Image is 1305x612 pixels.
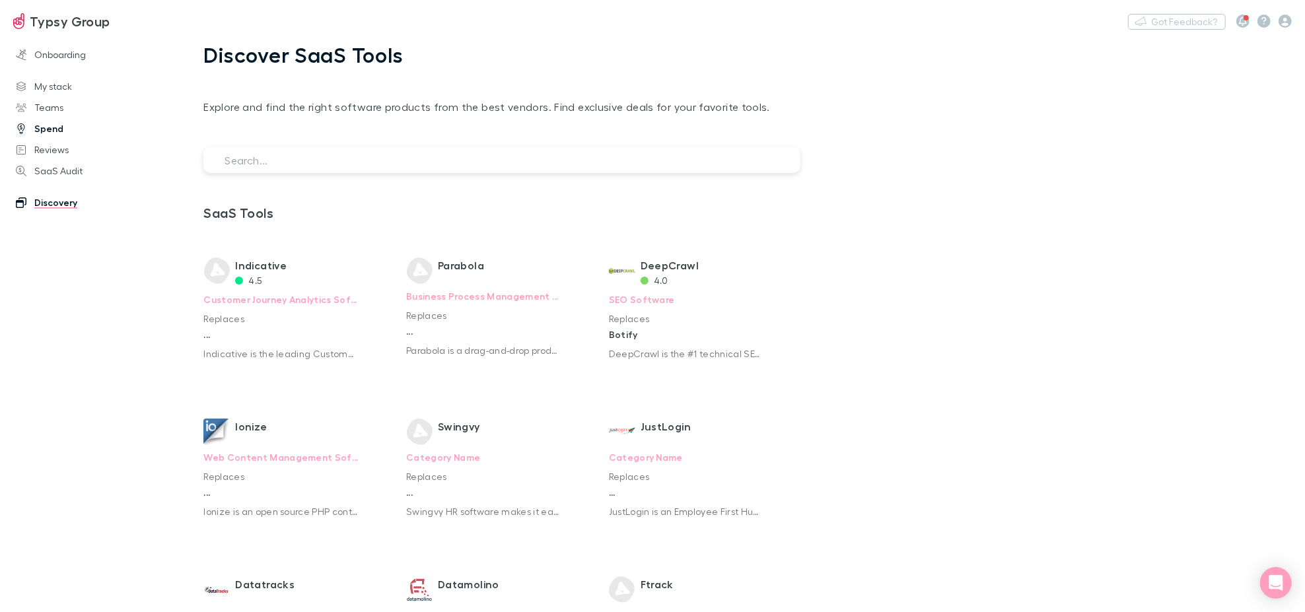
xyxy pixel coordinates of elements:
span: Ionize [235,420,267,433]
p: Swingvy HR software makes it easy to onboard, pay, reimburse, track, and support your team. [406,504,561,518]
img: Swingvy's Logo [406,419,433,445]
img: Datatracks's Logo [203,576,230,603]
span: Botify [609,329,638,340]
span: Indicative [235,259,287,272]
span: DeepCrawl [641,259,699,272]
p: Replaces [609,312,764,325]
div: Open Intercom Messenger [1260,567,1292,599]
span: Swingvy [438,420,480,433]
a: Ionize's LogoIonizeWeb Content Management SoftwareReplaces...Ionize is an open source PHP content... [193,403,369,534]
img: Datamolino's Logo [406,576,433,603]
p: Parabola is a drag-and-drop productivity tool that runs entirely in your browser. We have a libra... [406,343,561,357]
img: Parabola's Logo [406,257,433,284]
a: DeepCrawl's LogoDeepCrawl4.0SEO SoftwareReplacesBotify's LogoBotifyDeepCrawl is the #1 technical ... [598,242,775,376]
a: Spend [3,118,180,139]
p: Replaces [609,469,764,483]
span: ... [203,487,210,498]
h3: Typsy Group [30,13,110,29]
p: Replaces [203,312,359,325]
h3: SaaS Tools [203,205,800,221]
h1: Discover SaaS Tools [203,42,800,67]
p: JustLogin is an Employee First Human Resource (HR) cloud platform that provides innovative techno... [609,504,764,518]
p: Category Name [406,445,561,469]
span: ... [406,487,413,498]
p: DeepCrawl is the #1 technical SEO platform for enterprises and SMBs, providing actionable data th... [609,347,764,360]
span: 4.5 [248,273,264,287]
img: DeepCrawl's Logo [609,257,635,284]
p: Web Content Management Software [203,445,359,469]
a: My stack [3,76,180,97]
p: Replaces [406,469,561,483]
span: JustLogin [641,420,691,433]
p: Replaces [203,469,359,483]
p: Ionize is an open source PHP content management system. [203,504,359,518]
a: Discovery [3,192,180,213]
span: ... [406,325,413,337]
a: Reviews [3,139,180,160]
a: SaaS Audit [3,160,180,182]
a: Swingvy's LogoSwingvyCategory NameReplaces...Swingvy HR software makes it easy to onboard, pay, r... [396,403,572,534]
input: Search... [203,147,800,173]
p: Customer Journey Analytics Software [203,287,359,312]
p: Indicative is the leading Customer Analytics platform that enables product and marketing teams to... [203,347,359,360]
p: Category Name [609,445,764,469]
p: Explore and find the right software products from the best vendors. Find exclusive deals for your... [203,99,800,115]
img: Typsy Group's Logo [13,13,24,29]
a: Indicative's LogoIndicative4.5Customer Journey Analytics SoftwareReplaces...Indicative is the lea... [193,242,369,376]
span: Datatracks [235,578,295,591]
a: Parabola's LogoParabolaBusiness Process Management SoftwareReplaces...Parabola is a drag-and-drop... [396,242,572,376]
a: Onboarding [3,44,180,65]
a: Teams [3,97,180,118]
span: Datamolino [438,578,499,591]
img: Ionize's Logo [203,419,230,445]
p: SEO Software [609,287,764,312]
span: 4.0 [654,273,670,287]
a: JustLogin's LogoJustLoginCategory NameReplaces...JustLogin is an Employee First Human Resource (H... [598,403,775,534]
img: Indicative's Logo [203,257,230,284]
img: Ftrack's Logo [609,576,635,603]
span: ... [203,329,210,340]
p: Replaces [406,308,561,322]
span: Parabola [438,259,484,272]
button: Got Feedback? [1128,14,1226,30]
span: ... [609,487,616,498]
img: JustLogin's Logo [609,419,635,445]
p: Business Process Management Software [406,284,561,308]
a: Typsy Group [5,5,118,37]
span: Ftrack [641,578,674,591]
